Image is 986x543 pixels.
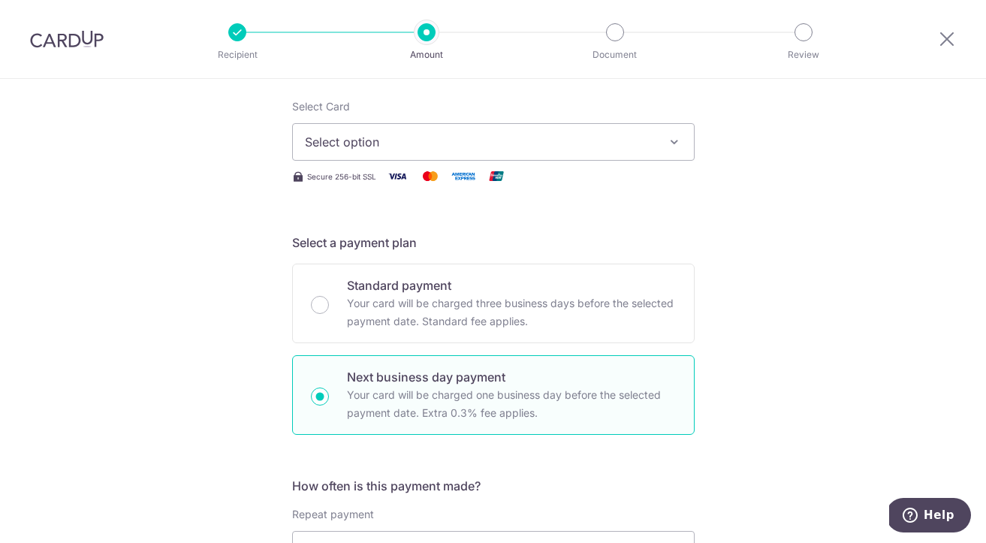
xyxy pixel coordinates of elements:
p: Review [748,47,859,62]
span: Secure 256-bit SSL [307,170,376,183]
button: Select option [292,123,695,161]
p: Recipient [182,47,293,62]
img: Mastercard [415,167,445,186]
p: Amount [371,47,482,62]
img: CardUp [30,30,104,48]
img: Visa [382,167,412,186]
iframe: Opens a widget where you can find more information [889,498,971,535]
label: Repeat payment [292,507,374,522]
h5: Select a payment plan [292,234,695,252]
h5: How often is this payment made? [292,477,695,495]
p: Document [559,47,671,62]
p: Standard payment [347,276,676,294]
p: Your card will be charged three business days before the selected payment date. Standard fee appl... [347,294,676,330]
p: Your card will be charged one business day before the selected payment date. Extra 0.3% fee applies. [347,386,676,422]
p: Next business day payment [347,368,676,386]
span: translation missing: en.payables.payment_networks.credit_card.summary.labels.select_card [292,100,350,113]
img: American Express [448,167,478,186]
span: Select option [305,133,655,151]
img: Union Pay [481,167,511,186]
